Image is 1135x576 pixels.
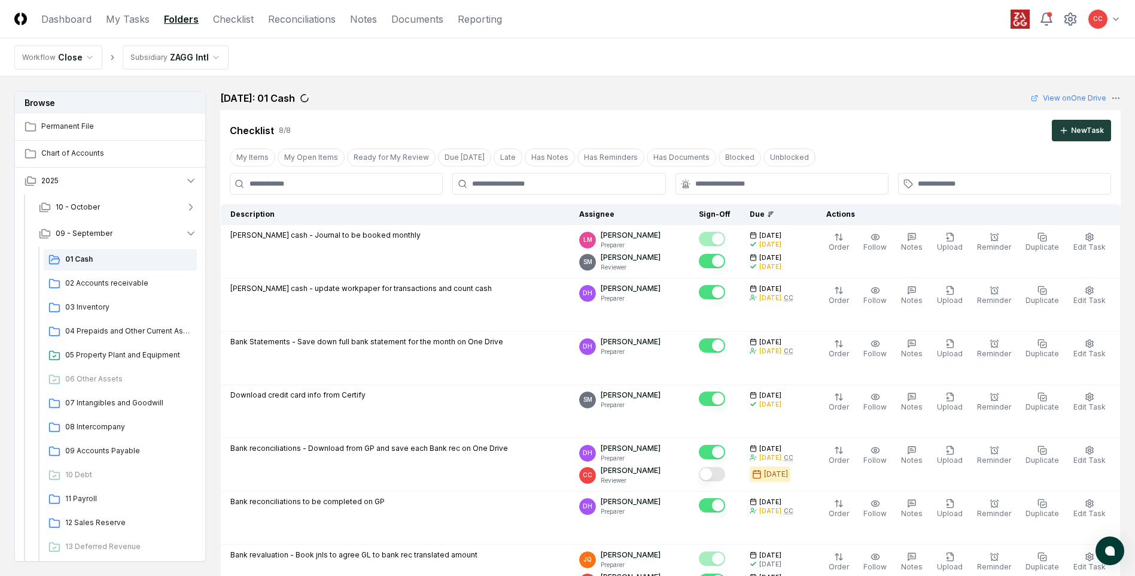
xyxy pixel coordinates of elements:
span: 07 Intangibles and Goodwill [65,398,192,408]
span: 03 Inventory [65,302,192,313]
span: Chart of Accounts [41,148,197,159]
span: Reminder [977,242,1011,251]
button: My Open Items [278,148,345,166]
button: Edit Task [1071,550,1108,575]
span: 12 Sales Reserve [65,517,192,528]
span: 04 Prepaids and Other Current Assets [65,326,192,336]
div: CC [784,453,793,462]
button: Duplicate [1023,496,1061,522]
span: Duplicate [1026,562,1059,571]
button: Edit Task [1071,496,1108,522]
button: NewTask [1052,120,1111,141]
div: [DATE] [759,240,781,249]
button: Order [826,443,851,468]
span: [DATE] [759,284,781,293]
p: [PERSON_NAME] [601,230,661,241]
p: [PERSON_NAME] cash - Journal to be booked monthly [230,230,421,241]
button: Mark complete [699,498,725,513]
span: [DATE] [759,231,781,240]
button: Notes [899,496,925,522]
span: Follow [863,242,887,251]
nav: breadcrumb [14,46,229,69]
button: Reminder [975,283,1014,308]
button: Notes [899,390,925,415]
div: Subsidiary [130,52,168,63]
span: Follow [863,349,887,358]
h3: Browse [15,92,205,114]
button: Unblocked [763,148,816,166]
a: 02 Accounts receivable [44,273,197,295]
p: [PERSON_NAME] [601,550,661,560]
button: 09 - September [29,220,206,247]
button: Follow [861,443,889,468]
button: Edit Task [1071,390,1108,415]
button: Mark complete [699,551,725,566]
button: Mark complete [699,392,725,406]
button: Follow [861,336,889,362]
a: Reporting [458,12,502,26]
button: Duplicate [1023,336,1061,362]
span: CC [583,471,592,480]
button: CC [1087,8,1109,30]
span: Follow [863,562,887,571]
span: Upload [937,402,963,411]
button: Follow [861,230,889,255]
p: Preparer [601,347,661,356]
button: Duplicate [1023,283,1061,308]
button: Mark complete [699,232,725,246]
button: Has Documents [647,148,716,166]
button: Duplicate [1023,443,1061,468]
span: Upload [937,509,963,518]
span: 09 - September [56,228,112,239]
div: [DATE] [759,507,781,516]
span: 05 Property Plant and Equipment [65,350,192,360]
span: DH [583,289,592,298]
button: Edit Task [1071,283,1108,308]
p: [PERSON_NAME] [601,390,661,401]
span: Duplicate [1026,456,1059,465]
a: Checklist [213,12,254,26]
span: Order [829,562,849,571]
button: Due Today [438,148,491,166]
p: Bank Statements - Save down full bank statement for the month on One Drive [230,336,503,347]
button: Upload [935,443,965,468]
span: Follow [863,456,887,465]
span: Reminder [977,349,1011,358]
th: Description [221,204,570,225]
button: Late [494,148,522,166]
span: Follow [863,509,887,518]
th: Assignee [570,204,689,225]
span: Order [829,509,849,518]
button: Mark complete [699,338,725,353]
button: 2025 [15,168,206,194]
p: Bank reconciliations - Download from GP and save each Bank rec on One Drive [230,443,508,454]
span: Upload [937,562,963,571]
button: Mark complete [699,285,725,299]
div: New Task [1071,125,1104,136]
button: atlas-launcher [1096,536,1124,565]
button: Reminder [975,390,1014,415]
span: 10 Debt [65,469,192,480]
a: Dashboard [41,12,92,26]
a: 06 Other Assets [44,369,197,390]
span: Order [829,349,849,358]
span: Duplicate [1026,242,1059,251]
span: Edit Task [1073,402,1106,411]
button: Blocked [719,148,761,166]
button: Follow [861,496,889,522]
button: Edit Task [1071,443,1108,468]
span: Reminder [977,562,1011,571]
div: Due [750,209,798,220]
span: Order [829,456,849,465]
span: Edit Task [1073,562,1106,571]
span: Follow [863,296,887,305]
span: SM [583,257,592,266]
a: Reconciliations [268,12,336,26]
button: Notes [899,283,925,308]
span: 08 Intercompany [65,422,192,432]
span: Notes [901,242,923,251]
div: [DATE] [759,262,781,271]
button: Edit Task [1071,230,1108,255]
button: Order [826,390,851,415]
button: Upload [935,230,965,255]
